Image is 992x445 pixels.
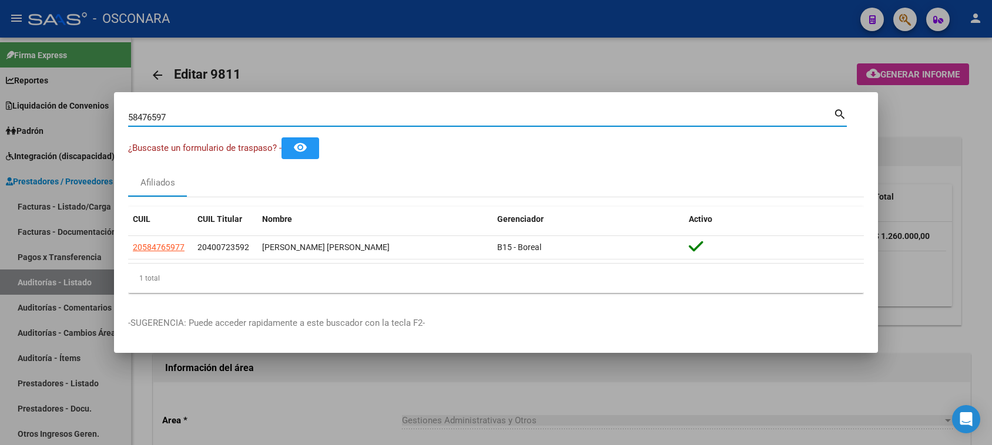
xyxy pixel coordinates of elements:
div: Afiliados [140,176,175,190]
datatable-header-cell: CUIL Titular [193,207,257,232]
span: 20400723592 [197,242,249,252]
p: -SUGERENCIA: Puede acceder rapidamente a este buscador con la tecla F2- [128,316,864,330]
span: Gerenciador [497,214,544,224]
span: ¿Buscaste un formulario de traspaso? - [128,143,281,153]
datatable-header-cell: Gerenciador [492,207,684,232]
mat-icon: search [833,106,847,120]
div: 1 total [128,264,864,293]
span: CUIL Titular [197,214,242,224]
mat-icon: remove_red_eye [293,140,307,154]
datatable-header-cell: Nombre [257,207,492,232]
div: [PERSON_NAME] [PERSON_NAME] [262,241,488,254]
div: Open Intercom Messenger [952,405,980,433]
span: Activo [689,214,712,224]
datatable-header-cell: Activo [684,207,864,232]
span: Nombre [262,214,292,224]
datatable-header-cell: CUIL [128,207,193,232]
span: CUIL [133,214,150,224]
span: 20584765977 [133,242,185,252]
span: B15 - Boreal [497,242,541,252]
